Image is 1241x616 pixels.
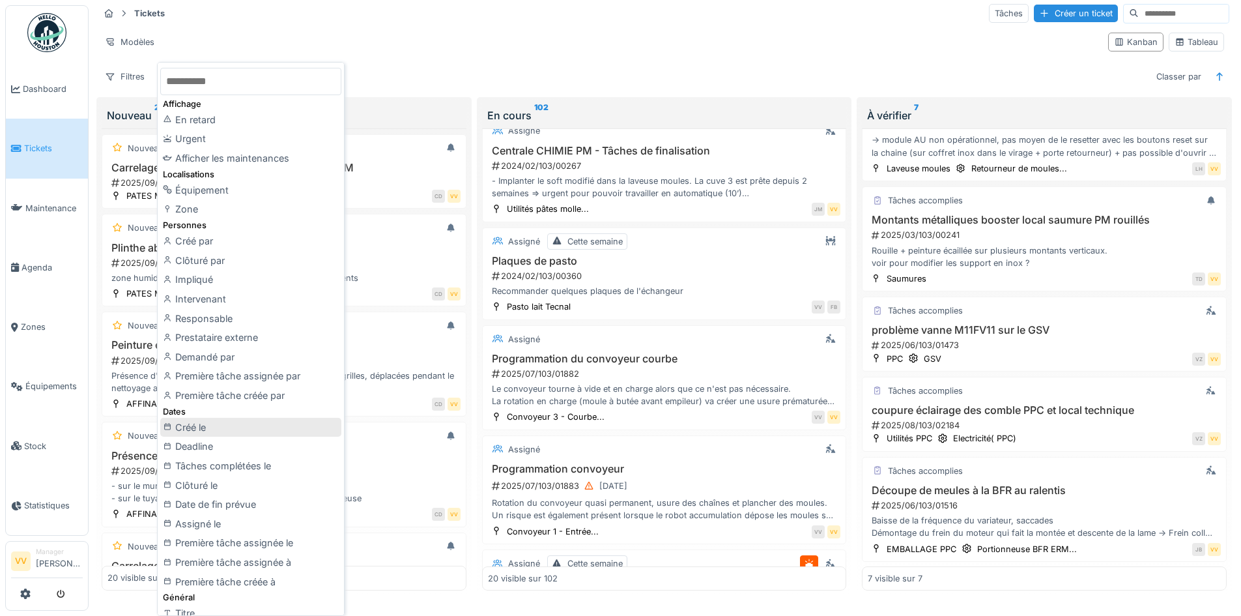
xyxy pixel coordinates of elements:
[534,108,549,123] sup: 102
[448,190,461,203] div: VV
[488,497,841,521] div: Rotation du convoyeur quasi permanent, usure des chaînes et plancher des moules. Un risque est ég...
[868,134,1221,158] div: -> module AU non opérationnel, pas moyen de le resetter avec les boutons reset sur la chaine (sur...
[126,398,169,410] div: AFFINAGE
[488,175,841,199] div: - Implanter le soft modifié dans la laveuse moules. La cuve 3 est prête depuis 2 semaines => urge...
[488,353,841,365] h3: Programmation du convoyeur courbe
[887,162,950,175] div: Laveuse moules
[160,168,341,181] div: Localisations
[1114,36,1158,48] div: Kanban
[107,272,461,284] div: zone humide > présence de larves, vers... à certains moments
[129,7,170,20] strong: Tickets
[432,398,445,411] div: CD
[160,231,341,251] div: Créé par
[160,572,341,592] div: Première tâche créée à
[160,309,341,329] div: Responsable
[160,366,341,386] div: Première tâche assignée par
[1208,353,1221,366] div: VV
[868,514,1221,539] div: Baisse de la fréquence du variateur, saccades Démontage du frein du moteur qui fait la montée et ...
[24,499,83,512] span: Statistiques
[491,368,841,380] div: 2025/07/103/01882
[870,499,1221,512] div: 2025/06/103/01516
[160,495,341,514] div: Date de fin prévue
[827,411,840,424] div: VV
[488,255,841,267] h3: Plaques de pasto
[160,251,341,271] div: Clôturé par
[160,98,341,110] div: Affichage
[160,405,341,418] div: Dates
[128,319,164,332] div: Nouveau
[107,162,461,174] h3: Carrelages cassés zone empileur - retouneur PM
[110,465,461,477] div: 2025/09/103/02539
[507,301,571,313] div: Pasto lait Tecnal
[160,437,341,456] div: Deadline
[27,13,66,52] img: Badge_color-CXgf-gQk.svg
[870,339,1221,351] div: 2025/06/103/01473
[107,480,461,505] div: - sur le mur au niveau de la poubelle sortie laveuse - sur le tuyau au niveau de la gaine de vent...
[128,142,164,154] div: Nouveau
[491,160,841,172] div: 2024/02/103/00267
[128,430,164,442] div: Nouveau
[24,440,83,452] span: Stock
[887,272,926,285] div: Saumures
[491,478,841,494] div: 2025/07/103/01883
[25,202,83,214] span: Maintenance
[508,125,540,137] div: Assigné
[107,450,461,462] h3: Présence de rouille à l'affinage
[36,547,83,575] li: [PERSON_NAME]
[491,270,841,282] div: 2024/02/103/00360
[24,142,83,154] span: Tickets
[868,244,1221,269] div: Rouille + peinture écaillée sur plusieurs montants verticaux. voir pour modifier les support en i...
[870,229,1221,241] div: 2025/03/103/00241
[448,398,461,411] div: VV
[160,553,341,572] div: Première tâche assignée à
[812,301,825,314] div: VV
[1192,162,1205,175] div: LH
[1192,432,1205,445] div: VZ
[1208,432,1221,445] div: VV
[160,456,341,476] div: Tâches complétées le
[160,181,341,200] div: Équipement
[567,557,623,570] div: Cette semaine
[812,411,825,424] div: VV
[508,557,540,570] div: Assigné
[21,321,83,333] span: Zones
[1208,543,1221,556] div: VV
[432,508,445,521] div: CD
[1192,353,1205,366] div: VZ
[1034,5,1118,22] div: Créer un ticket
[160,270,341,289] div: Impliqué
[23,83,83,95] span: Dashboard
[107,339,461,351] h3: Peinture écaillé plinthes grand couloir
[432,287,445,301] div: CD
[128,222,164,234] div: Nouveau
[11,551,31,571] li: VV
[488,463,841,475] h3: Programmation convoyeur
[868,324,1221,336] h3: problème vanne M11FV11 sur le GSV
[160,514,341,534] div: Assigné le
[160,533,341,553] div: Première tâche assignée le
[488,383,841,407] div: Le convoyeur tourne à vide et en charge alors que ce n'est pas nécessaire. La rotation en charge ...
[107,108,461,123] div: Nouveau
[971,162,1067,175] div: Retourneur de moules...
[110,355,461,367] div: 2025/09/103/02538
[110,257,461,269] div: 2025/09/103/02537
[888,194,963,207] div: Tâches accomplies
[1192,272,1205,286] div: TD
[887,432,932,445] div: Utilités PPC
[870,419,1221,432] div: 2025/08/103/02184
[953,432,1016,445] div: Electricité( PPC)
[887,353,903,365] div: PPC
[488,145,841,157] h3: Centrale CHIMIE PM - Tâches de finalisation
[977,543,1077,555] div: Portionneuse BFR ERM...
[1150,67,1207,86] div: Classer par
[1208,272,1221,286] div: VV
[827,525,840,538] div: VV
[160,219,341,231] div: Personnes
[868,484,1221,497] h3: Découpe de meules à la BFR au ralentis
[160,476,341,495] div: Clôturé le
[827,301,840,314] div: FB
[160,418,341,437] div: Créé le
[507,525,599,538] div: Convoyeur 1 - Entrée...
[508,333,540,345] div: Assigné
[887,543,956,555] div: EMBALLAGE PPC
